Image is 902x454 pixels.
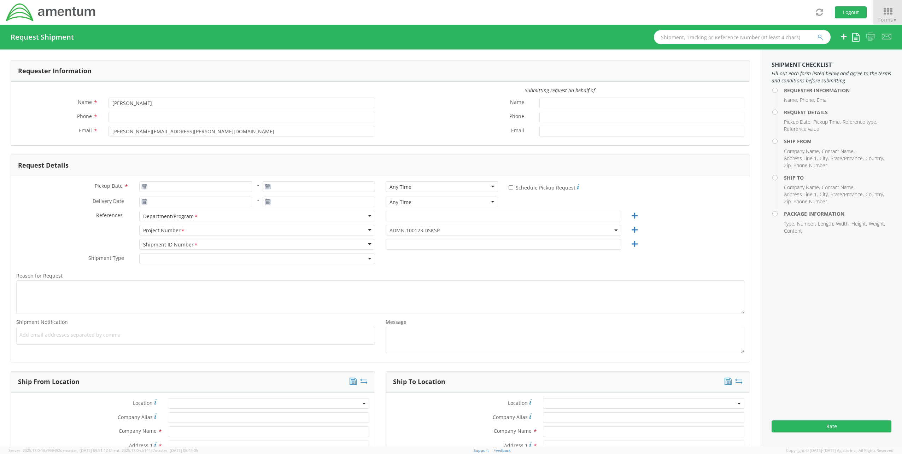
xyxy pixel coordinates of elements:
[16,272,63,279] span: Reason for Request
[784,155,818,162] li: Address Line 1
[817,97,828,104] li: Email
[143,241,198,249] div: Shipment ID Number
[800,97,815,104] li: Phone
[93,198,124,206] span: Delivery Date
[831,191,864,198] li: State/Province
[16,319,68,325] span: Shipment Notification
[77,113,92,120] span: Phone
[793,198,827,205] li: Phone Number
[474,448,489,453] a: Support
[79,127,92,134] span: Email
[784,126,819,133] li: Reference value
[797,220,816,227] li: Number
[78,99,92,105] span: Name
[494,427,532,434] span: Company Name
[878,16,897,23] span: Forms
[509,185,513,190] input: Schedule Pickup Request
[784,184,820,191] li: Company Name
[654,30,831,44] input: Shipment, Tracking or Reference Number (at least 4 chars)
[133,400,153,406] span: Location
[389,184,411,191] div: Any Time
[831,155,864,162] li: State/Province
[511,127,524,135] span: Email
[525,87,595,94] i: Submitting request on behalf of
[869,220,885,227] li: Weight
[95,182,123,189] span: Pickup Date
[784,191,818,198] li: Address Line 1
[510,99,524,107] span: Name
[866,191,884,198] li: Country
[18,162,69,169] h3: Request Details
[508,400,528,406] span: Location
[784,139,891,144] h4: Ship From
[118,414,153,420] span: Company Alias
[386,225,621,235] span: ADMN.100123.DSKSP
[96,212,123,219] span: References
[493,448,511,453] a: Feedback
[822,148,855,155] li: Contact Name
[18,68,92,75] h3: Requester Information
[18,378,80,385] h3: Ship From Location
[772,62,891,68] h3: Shipment Checklist
[784,88,891,93] h4: Requester Information
[784,220,795,227] li: Type
[5,2,96,22] img: dyn-intl-logo-049831509241104b2a82.png
[893,17,897,23] span: ▼
[835,6,867,18] button: Logout
[793,162,827,169] li: Phone Number
[493,414,528,420] span: Company Alias
[820,191,829,198] li: City
[129,442,153,449] span: Address 1
[784,118,812,126] li: Pickup Date
[119,427,157,434] span: Company Name
[820,155,829,162] li: City
[866,155,884,162] li: Country
[389,227,617,234] span: ADMN.100123.DSKSP
[836,220,850,227] li: Width
[784,211,891,216] h4: Package Information
[143,213,198,220] div: Department/Program
[155,448,198,453] span: master, [DATE] 08:44:05
[784,162,792,169] li: Zip
[11,33,74,41] h4: Request Shipment
[393,378,445,385] h3: Ship To Location
[784,110,891,115] h4: Request Details
[786,448,894,453] span: Copyright © [DATE]-[DATE] Agistix Inc., All Rights Reserved
[504,442,528,449] span: Address 1
[143,227,185,234] div: Project Number
[784,175,891,180] h4: Ship To
[784,227,802,234] li: Content
[19,331,372,338] span: Add email addresses separated by comma
[509,113,524,121] span: Phone
[784,148,820,155] li: Company Name
[843,118,877,126] li: Reference type
[772,420,891,432] button: Rate
[8,448,108,453] span: Server: 2025.17.0-16a969492de
[509,183,579,191] label: Schedule Pickup Request
[818,220,834,227] li: Length
[109,448,198,453] span: Client: 2025.17.0-cb14447
[784,97,798,104] li: Name
[389,199,411,206] div: Any Time
[88,255,124,263] span: Shipment Type
[784,198,792,205] li: Zip
[813,118,841,126] li: Pickup Time
[386,319,406,325] span: Message
[65,448,108,453] span: master, [DATE] 09:51:12
[851,220,867,227] li: Height
[772,70,891,84] span: Fill out each form listed below and agree to the terms and conditions before submitting
[822,184,855,191] li: Contact Name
